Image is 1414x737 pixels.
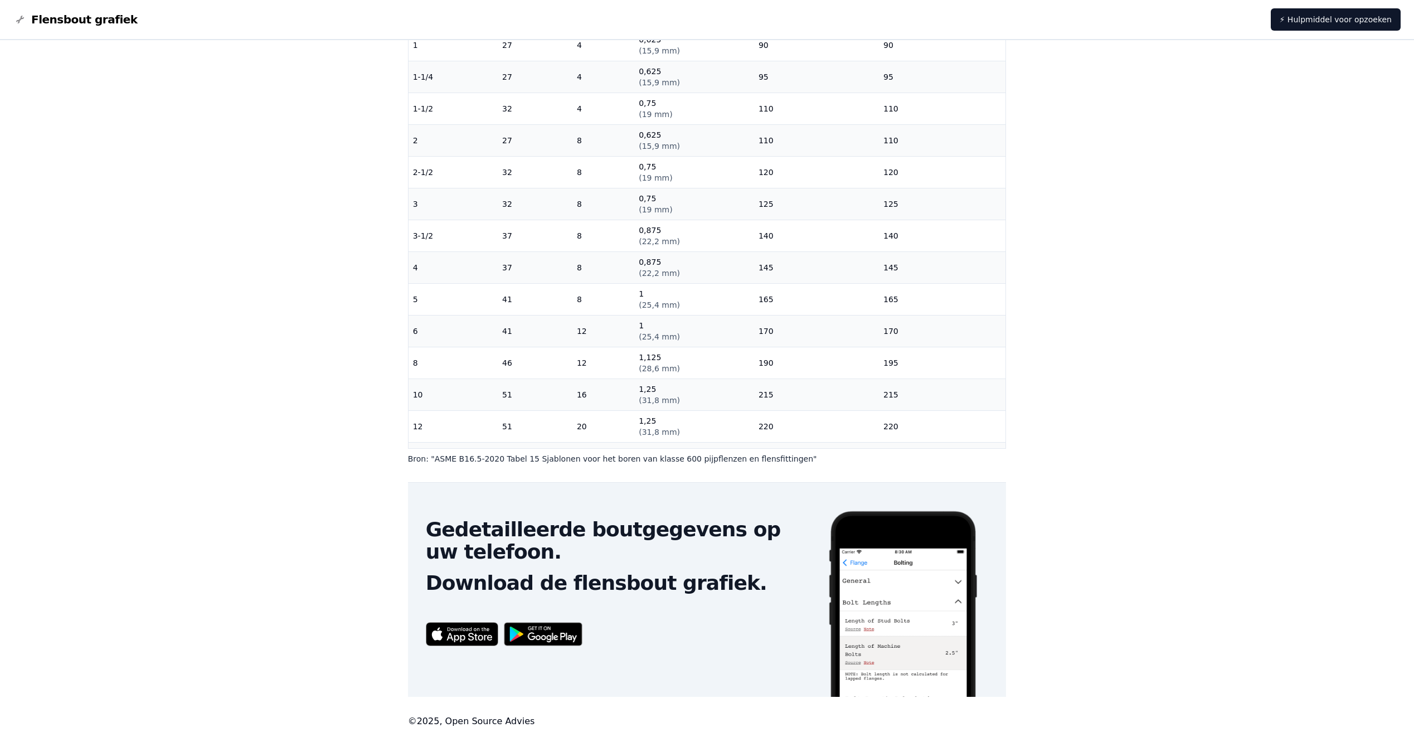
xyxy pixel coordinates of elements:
[639,46,680,55] span: (15,9 mm)
[409,347,498,379] td: 8
[409,315,498,347] td: 6
[634,93,754,124] td: 0,75
[409,220,498,251] td: 3-1/2
[409,188,498,220] td: 3
[879,315,1005,347] td: 170
[879,93,1005,124] td: 110
[409,410,498,442] td: 12
[754,156,879,188] td: 120
[754,283,879,315] td: 165
[879,124,1005,156] td: 110
[639,428,680,437] span: (31,8 mm)
[754,220,879,251] td: 140
[639,173,672,182] span: (19 mm)
[879,156,1005,188] td: 120
[572,347,634,379] td: 12
[754,124,879,156] td: 110
[754,29,879,61] td: 90
[754,379,879,410] td: 215
[572,29,634,61] td: 4
[498,617,589,652] img: Download het op Google Play
[408,453,1007,464] p: "
[426,572,810,594] h2: Download de flensbout grafiek.
[409,251,498,283] td: 4
[634,61,754,93] td: 0,625
[409,379,498,410] td: 10
[639,269,680,278] span: (22,2 mm)
[754,93,879,124] td: 110
[498,61,572,93] td: 27
[498,220,572,251] td: 37
[572,251,634,283] td: 8
[409,124,498,156] td: 2
[498,29,572,61] td: 27
[634,29,754,61] td: 0,625
[572,315,634,347] td: 12
[426,622,498,646] img: App Store-badge voor de Flens Bolt Chart-app
[879,347,1005,379] td: 195
[879,61,1005,93] td: 95
[754,410,879,442] td: 220
[498,442,572,474] td: 56
[408,715,1007,728] footer: ©
[639,300,680,309] span: (25,4 mm)
[639,237,680,246] span: (22,2 mm)
[572,61,634,93] td: 4
[13,13,27,26] img: Logo van de flensboutgrafiek
[639,364,680,373] span: (28,6 mm)
[409,29,498,61] td: 1
[754,61,879,93] td: 95
[634,347,754,379] td: 1,125
[639,332,680,341] span: (25,4 mm)
[634,220,754,251] td: 0,875
[639,78,680,87] span: (15,9 mm)
[639,110,672,119] span: (19 mm)
[572,442,634,474] td: 20
[409,156,498,188] td: 2-1/2
[498,410,572,442] td: 51
[879,251,1005,283] td: 145
[1271,8,1401,31] a: ⚡ Hulpmiddel voor opzoeken
[754,347,879,379] td: 190
[634,379,754,410] td: 1,25
[498,283,572,315] td: 41
[31,12,138,27] span: Flensbout grafiek
[879,283,1005,315] td: 165
[879,379,1005,410] td: 215
[754,315,879,347] td: 170
[409,93,498,124] td: 1-1/2
[634,283,754,315] td: 1
[879,442,1005,474] td: 235
[13,12,138,27] a: Logo van de flensboutgrafiekFlensbout grafiek
[417,716,535,726] font: 2025, Open Source Advies
[754,188,879,220] td: 125
[639,205,672,214] span: (19 mm)
[572,410,634,442] td: 20
[634,315,754,347] td: 1
[572,283,634,315] td: 8
[634,188,754,220] td: 0,75
[572,188,634,220] td: 8
[754,251,879,283] td: 145
[634,251,754,283] td: 0,875
[572,379,634,410] td: 16
[879,410,1005,442] td: 220
[498,315,572,347] td: 41
[498,93,572,124] td: 32
[634,124,754,156] td: 0,625
[639,142,680,151] span: (15,9 mm)
[498,124,572,156] td: 27
[498,156,572,188] td: 32
[879,220,1005,251] td: 140
[498,379,572,410] td: 51
[498,347,572,379] td: 46
[572,93,634,124] td: 4
[572,156,634,188] td: 8
[879,188,1005,220] td: 125
[498,188,572,220] td: 32
[409,442,498,474] td: 14
[409,283,498,315] td: 5
[634,442,754,474] td: 1.375
[634,156,754,188] td: 0,75
[879,29,1005,61] td: 90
